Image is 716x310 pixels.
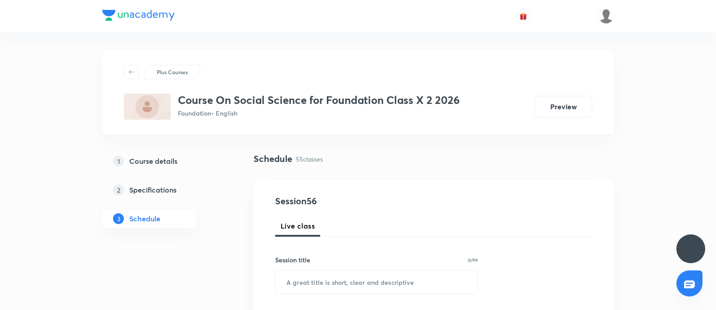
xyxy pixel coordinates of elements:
[254,152,292,166] h4: Schedule
[276,270,477,293] input: A great title is short, clear and descriptive
[129,184,177,195] h5: Specifications
[157,68,188,76] p: Plus Courses
[519,12,527,20] img: avatar
[113,184,124,195] p: 2
[113,156,124,166] p: 1
[468,258,478,262] p: 0/99
[129,213,160,224] h5: Schedule
[102,10,175,21] img: Company Logo
[516,9,530,23] button: avatar
[598,9,614,24] img: Devendra Kumar
[296,154,323,164] p: 55 classes
[113,213,124,224] p: 3
[129,156,177,166] h5: Course details
[281,220,315,231] span: Live class
[102,181,225,199] a: 2Specifications
[178,94,460,107] h3: Course On Social Science for Foundation Class X 2 2026
[124,94,171,120] img: D3FBE720-58ED-457B-9D13-32E885067F72_plus.png
[178,108,460,118] p: Foundation • English
[685,243,696,254] img: ttu
[275,194,440,208] h4: Session 56
[102,152,225,170] a: 1Course details
[102,10,175,23] a: Company Logo
[535,96,592,117] button: Preview
[275,255,310,265] h6: Session title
